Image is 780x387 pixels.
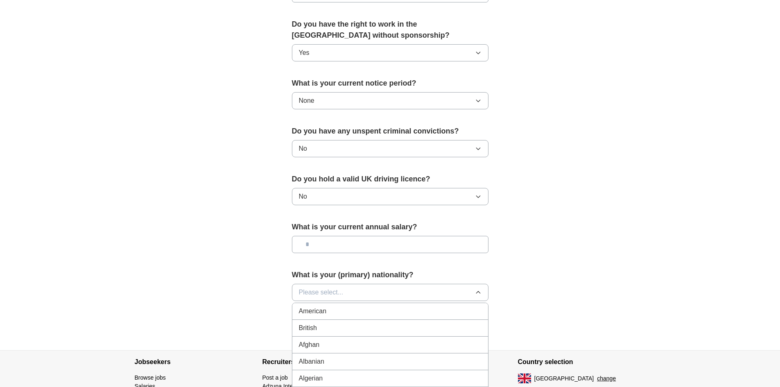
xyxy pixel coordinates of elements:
span: None [299,96,314,106]
label: Do you have the right to work in the [GEOGRAPHIC_DATA] without sponsorship? [292,19,488,41]
label: What is your current annual salary? [292,222,488,233]
span: Yes [299,48,310,58]
span: Please select... [299,287,344,297]
label: Do you hold a valid UK driving licence? [292,174,488,185]
a: Post a job [262,374,288,381]
span: [GEOGRAPHIC_DATA] [534,374,594,383]
button: Yes [292,44,488,61]
label: Do you have any unspent criminal convictions? [292,126,488,137]
button: Please select... [292,284,488,301]
a: Browse jobs [135,374,166,381]
span: No [299,144,307,154]
span: Albanian [299,357,324,367]
button: No [292,188,488,205]
button: No [292,140,488,157]
span: Afghan [299,340,320,350]
label: What is your current notice period? [292,78,488,89]
label: What is your (primary) nationality? [292,269,488,281]
span: No [299,192,307,201]
span: American [299,306,327,316]
img: UK flag [518,373,531,383]
button: None [292,92,488,109]
h4: Country selection [518,351,646,373]
button: change [597,374,616,383]
span: Algerian [299,373,323,383]
span: British [299,323,317,333]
